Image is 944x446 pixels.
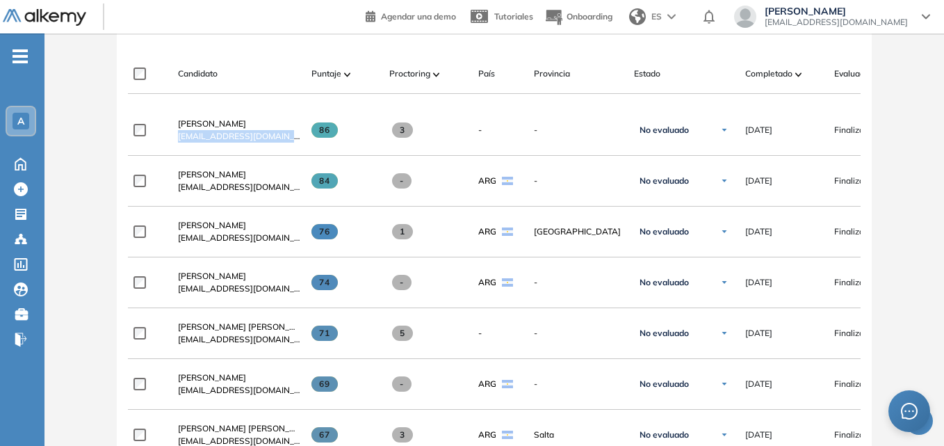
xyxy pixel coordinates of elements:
[178,333,300,346] span: [EMAIL_ADDRESS][DOMAIN_NAME]
[534,67,570,80] span: Provincia
[640,226,689,237] span: No evaluado
[17,116,24,127] span: A
[311,376,339,392] span: 69
[745,429,772,441] span: [DATE]
[389,67,430,80] span: Proctoring
[544,2,612,32] button: Onboarding
[834,429,874,441] span: Finalizado
[834,378,874,390] span: Finalizado
[502,278,513,287] img: ARG
[392,275,412,290] span: -
[178,423,386,433] span: [PERSON_NAME] [PERSON_NAME] [PERSON_NAME]
[311,173,339,189] span: 84
[745,225,772,238] span: [DATE]
[720,431,729,439] img: Ícono de flecha
[178,321,316,332] span: [PERSON_NAME] [PERSON_NAME]
[392,427,414,443] span: 3
[392,224,414,239] span: 1
[478,175,496,187] span: ARG
[745,175,772,187] span: [DATE]
[392,326,414,341] span: 5
[478,429,496,441] span: ARG
[651,10,662,23] span: ES
[344,72,351,77] img: [missing "en.ARROW_ALT" translation]
[745,327,772,340] span: [DATE]
[392,376,412,392] span: -
[834,276,874,289] span: Finalizado
[178,220,246,230] span: [PERSON_NAME]
[13,55,28,58] i: -
[629,8,646,25] img: world
[720,177,729,185] img: Ícono de flecha
[720,126,729,134] img: Ícono de flecha
[311,326,339,341] span: 71
[502,228,513,236] img: ARG
[178,118,246,129] span: [PERSON_NAME]
[178,270,300,282] a: [PERSON_NAME]
[478,124,482,136] span: -
[392,122,414,138] span: 3
[502,431,513,439] img: ARG
[311,427,339,443] span: 67
[178,118,300,130] a: [PERSON_NAME]
[640,429,689,440] span: No evaluado
[178,168,300,181] a: [PERSON_NAME]
[534,327,623,340] span: -
[178,372,300,384] a: [PERSON_NAME]
[640,379,689,390] span: No evaluado
[640,175,689,186] span: No evaluado
[381,11,456,22] span: Agendar una demo
[178,384,300,397] span: [EMAIL_ADDRESS][DOMAIN_NAME]
[534,225,623,238] span: [GEOGRAPHIC_DATA]
[311,122,339,138] span: 86
[178,321,300,333] a: [PERSON_NAME] [PERSON_NAME]
[634,67,660,80] span: Estado
[392,173,412,189] span: -
[834,124,874,136] span: Finalizado
[834,225,874,238] span: Finalizado
[178,232,300,244] span: [EMAIL_ADDRESS][DOMAIN_NAME]
[765,6,908,17] span: [PERSON_NAME]
[178,219,300,232] a: [PERSON_NAME]
[534,175,623,187] span: -
[567,11,612,22] span: Onboarding
[178,130,300,143] span: [EMAIL_ADDRESS][DOMAIN_NAME]
[534,276,623,289] span: -
[795,72,802,77] img: [missing "en.ARROW_ALT" translation]
[640,125,689,136] span: No evaluado
[178,422,300,435] a: [PERSON_NAME] [PERSON_NAME] [PERSON_NAME]
[534,378,623,390] span: -
[640,328,689,339] span: No evaluado
[311,275,339,290] span: 74
[534,124,623,136] span: -
[834,67,876,80] span: Evaluación
[745,67,792,80] span: Completado
[478,327,482,340] span: -
[433,72,440,77] img: [missing "en.ARROW_ALT" translation]
[667,14,676,19] img: arrow
[178,181,300,193] span: [EMAIL_ADDRESS][DOMAIN_NAME]
[478,276,496,289] span: ARG
[720,278,729,287] img: Ícono de flecha
[745,276,772,289] span: [DATE]
[745,124,772,136] span: [DATE]
[720,380,729,388] img: Ícono de flecha
[834,175,874,187] span: Finalizado
[311,67,341,80] span: Puntaje
[478,225,496,238] span: ARG
[366,7,456,24] a: Agendar una demo
[478,67,495,80] span: País
[502,380,513,388] img: ARG
[478,378,496,390] span: ARG
[178,169,246,180] span: [PERSON_NAME]
[720,329,729,337] img: Ícono de flecha
[178,282,300,295] span: [EMAIL_ADDRESS][DOMAIN_NAME]
[311,224,339,239] span: 76
[178,67,218,80] span: Candidato
[494,11,533,22] span: Tutoriales
[502,177,513,185] img: ARG
[720,228,729,236] img: Ícono de flecha
[640,277,689,288] span: No evaluado
[834,327,874,340] span: Finalizado
[745,378,772,390] span: [DATE]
